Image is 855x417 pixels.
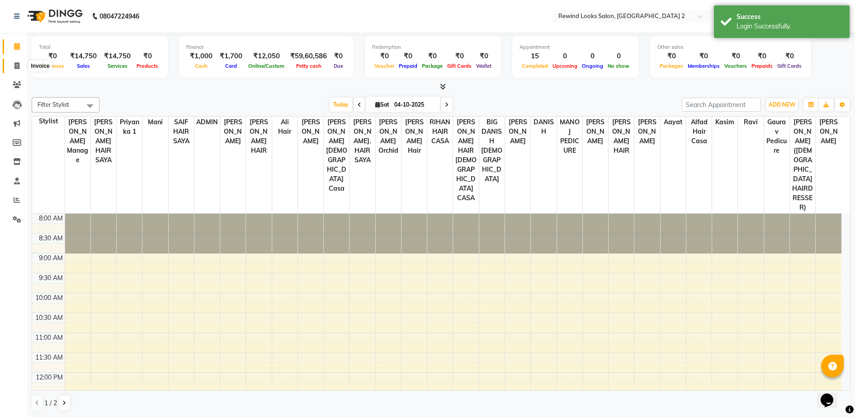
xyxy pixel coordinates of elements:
div: Invoice [28,61,52,71]
span: [PERSON_NAME] manage [65,117,90,166]
span: DANISH [531,117,556,137]
span: Products [134,63,161,69]
iframe: chat widget [817,381,846,408]
span: Prepaids [749,63,775,69]
span: [PERSON_NAME] [DEMOGRAPHIC_DATA] casa [324,117,349,194]
span: [PERSON_NAME] [298,117,323,147]
span: [PERSON_NAME] [816,117,841,147]
div: 11:00 AM [33,333,65,342]
div: 0 [550,51,580,61]
div: ₹0 [685,51,722,61]
span: [PERSON_NAME]. HAIR SAYA [350,117,375,166]
span: [PERSON_NAME] HAIR [DEMOGRAPHIC_DATA] CASA [453,117,478,204]
div: 8:30 AM [37,234,65,243]
span: Gift Cards [445,63,474,69]
input: 2025-10-04 [392,98,437,112]
div: Stylist [32,117,65,126]
span: Gift Cards [775,63,804,69]
div: 12:00 PM [34,373,65,382]
div: Other sales [657,43,804,51]
div: 0 [580,51,605,61]
div: ₹14,750 [100,51,134,61]
button: ADD NEW [766,98,798,111]
div: ₹0 [134,51,161,61]
span: Ali Hair [272,117,298,137]
div: 10:00 AM [33,293,65,303]
span: [PERSON_NAME] [220,117,246,147]
span: [PERSON_NAME] [583,117,608,147]
span: aayat [661,117,686,128]
div: Redemption [372,43,494,51]
span: [PERSON_NAME] [634,117,660,147]
b: 08047224946 [99,4,139,29]
div: ₹0 [722,51,749,61]
div: 10:30 AM [33,313,65,323]
div: Success [737,12,843,22]
span: Ongoing [580,63,605,69]
span: Memberships [685,63,722,69]
div: ₹0 [474,51,494,61]
div: Login Successfully. [737,22,843,31]
div: ₹12,050 [246,51,287,61]
span: Upcoming [550,63,580,69]
span: ADMIN [194,117,220,128]
span: Voucher [372,63,397,69]
span: [PERSON_NAME] HAIR [609,117,634,156]
div: Total [39,43,161,51]
div: 8:00 AM [37,214,65,223]
div: ₹0 [372,51,397,61]
div: ₹0 [420,51,445,61]
div: ₹59,60,586 [287,51,331,61]
div: Finance [186,43,346,51]
span: [PERSON_NAME] orchid [376,117,401,156]
span: Filter Stylist [38,101,69,108]
span: [PERSON_NAME] HAIR SAYA [91,117,116,166]
span: kasim [712,117,737,128]
div: ₹14,750 [66,51,100,61]
div: ₹0 [445,51,474,61]
span: BIG DANISH [DEMOGRAPHIC_DATA] [479,117,505,185]
span: Due [331,63,345,69]
span: SAIF HAIR SAYA [169,117,194,147]
span: Gaurav pedicure [764,117,789,156]
div: 0 [605,51,632,61]
div: ₹1,700 [216,51,246,61]
span: Card [223,63,239,69]
span: ravi [738,117,763,128]
span: Mani [142,117,168,128]
div: 9:00 AM [37,253,65,263]
span: Services [105,63,130,69]
span: Alfad hair Casa [686,117,712,147]
div: ₹0 [397,51,420,61]
span: RIHAN HAIR CASA [427,117,453,147]
span: Sales [75,63,92,69]
div: ₹0 [657,51,685,61]
span: No show [605,63,632,69]
span: MANOJ PEDICURE [557,117,582,156]
span: Completed [520,63,550,69]
span: Wallet [474,63,494,69]
span: [PERSON_NAME] ([DEMOGRAPHIC_DATA] HAIRDRESSER) [790,117,815,213]
span: Petty cash [294,63,324,69]
div: ₹0 [775,51,804,61]
div: ₹1,000 [186,51,216,61]
div: ₹0 [749,51,775,61]
span: [PERSON_NAME] Hair [402,117,427,156]
span: [PERSON_NAME] HAIR [246,117,271,156]
div: ₹0 [331,51,346,61]
span: [PERSON_NAME] [505,117,530,147]
span: ADD NEW [769,101,795,108]
span: Package [420,63,445,69]
span: 1 / 2 [44,398,57,408]
img: logo [23,4,85,29]
div: Appointment [520,43,632,51]
span: Priyanka 1 [117,117,142,137]
div: ₹0 [39,51,66,61]
span: Cash [193,63,210,69]
span: Today [330,98,352,112]
span: Prepaid [397,63,420,69]
div: 9:30 AM [37,273,65,283]
input: Search Appointment [682,98,761,112]
div: 11:30 AM [33,353,65,362]
span: Sat [373,101,392,108]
